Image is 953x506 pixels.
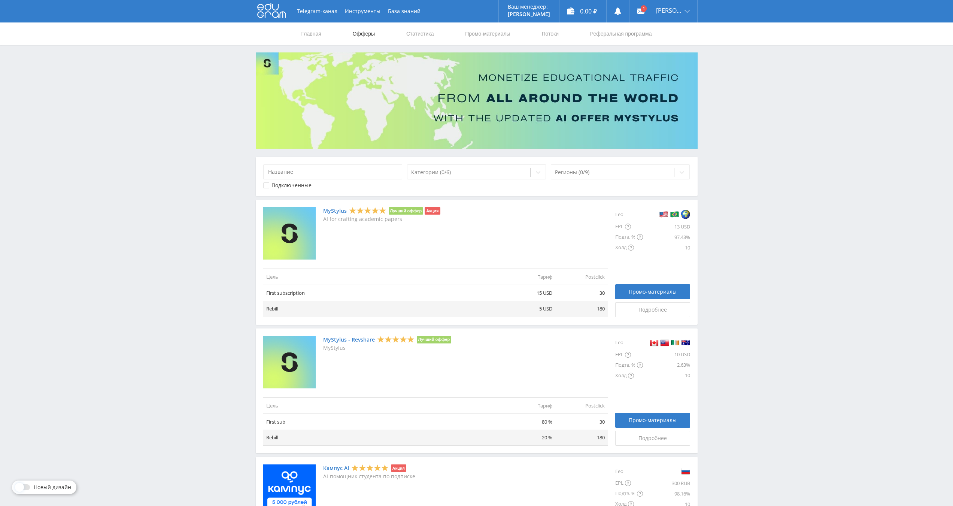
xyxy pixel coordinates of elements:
[503,285,555,301] td: 15 USD
[263,207,316,260] img: MyStylus
[503,269,555,285] td: Тариф
[263,430,503,446] td: Rebill
[323,345,452,351] p: MyStylus
[555,269,608,285] td: Postclick
[301,22,322,45] a: Главная
[417,336,452,343] li: Лучший оффер
[503,413,555,430] td: 80 %
[263,164,403,179] input: Название
[643,478,690,488] div: 300 RUB
[508,11,550,17] p: [PERSON_NAME]
[555,397,608,413] td: Postclick
[615,349,643,360] div: EPL
[615,488,643,499] div: Подтв. %
[323,473,415,479] p: AI-помощник студента по подписке
[34,484,71,490] span: Новый дизайн
[638,435,667,441] span: Подробнее
[615,302,690,317] a: Подробнее
[643,349,690,360] div: 10 USD
[425,207,440,215] li: Акция
[555,430,608,446] td: 180
[615,360,643,370] div: Подтв. %
[638,307,667,313] span: Подробнее
[643,242,690,253] div: 10
[503,397,555,413] td: Тариф
[503,430,555,446] td: 20 %
[351,464,389,472] div: 5 Stars
[323,216,440,222] p: AI for crafting academic papers
[263,397,503,413] td: Цель
[615,370,643,381] div: Холд
[541,22,559,45] a: Потоки
[615,478,643,488] div: EPL
[643,488,690,499] div: 98.16%
[615,207,643,221] div: Гео
[349,207,386,215] div: 5 Stars
[508,4,550,10] p: Ваш менеджер:
[256,52,698,149] img: Banner
[391,464,406,472] li: Акция
[377,335,415,343] div: 5 Stars
[615,232,643,242] div: Подтв. %
[263,336,316,388] img: MyStylus - Revshare
[615,336,643,349] div: Гео
[615,464,643,478] div: Гео
[589,22,653,45] a: Реферальная программа
[503,301,555,317] td: 5 USD
[406,22,435,45] a: Статистика
[263,269,503,285] td: Цель
[271,182,312,188] div: Подключенные
[615,431,690,446] a: Подробнее
[555,285,608,301] td: 30
[555,301,608,317] td: 180
[643,232,690,242] div: 97.43%
[263,285,503,301] td: First subscription
[643,221,690,232] div: 13 USD
[555,413,608,430] td: 30
[615,413,690,428] a: Промо-материалы
[615,221,643,232] div: EPL
[629,289,677,295] span: Промо-материалы
[656,7,682,13] span: [PERSON_NAME]
[389,207,424,215] li: Лучший оффер
[464,22,511,45] a: Промо-материалы
[323,208,347,214] a: MyStylus
[629,417,677,423] span: Промо-материалы
[263,413,503,430] td: First sub
[643,360,690,370] div: 2.63%
[263,301,503,317] td: Rebill
[352,22,376,45] a: Офферы
[323,337,375,343] a: MyStylus - Revshare
[323,465,349,471] a: Кампус AI
[643,370,690,381] div: 10
[615,284,690,299] a: Промо-материалы
[615,242,643,253] div: Холд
